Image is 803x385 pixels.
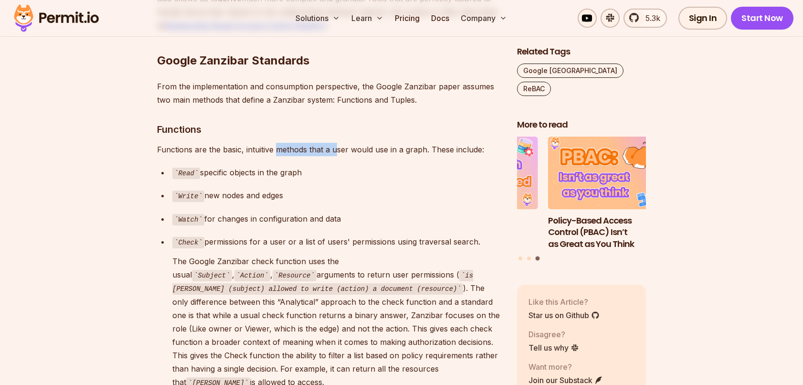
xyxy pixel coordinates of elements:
a: Start Now [731,7,793,30]
a: Tell us why [528,342,579,353]
p: Functions are the basic, intuitive methods that a user would use in a graph. These include: [157,143,502,156]
button: Learn [348,9,387,28]
button: Company [457,9,511,28]
p: From the implementation and consumption perspective, the Google Zanzibar paper assumes two main m... [157,80,502,107]
code: Write [172,191,204,202]
code: Action [234,270,270,281]
a: Docs [427,9,453,28]
a: Sign In [678,7,728,30]
strong: Google Zanzibar Standards [157,53,309,67]
p: new nodes and edges [172,189,502,203]
h2: Related Tags [517,46,646,58]
span: 5.3k [640,12,660,24]
code: Check [172,237,204,248]
button: Go to slide 3 [535,256,539,260]
img: Permit logo [10,2,103,34]
a: Pricing [391,9,423,28]
img: Policy-Based Access Control (PBAC) Isn’t as Great as You Think [548,137,677,209]
code: Watch [172,214,204,225]
code: Subject [192,270,232,281]
h3: Functions [157,122,502,137]
p: Want more? [528,361,603,372]
p: Disagree? [528,328,579,340]
div: Posts [517,137,646,262]
a: ReBAC [517,82,551,96]
li: 2 of 3 [409,137,538,250]
button: Go to slide 1 [518,256,522,260]
a: Star us on Github [528,309,600,321]
h2: More to read [517,119,646,131]
p: for changes in configuration and data [172,212,502,226]
h3: Policy-Based Access Control (PBAC) Isn’t as Great as You Think [548,214,677,250]
li: 3 of 3 [548,137,677,250]
p: permissions for a user or a list of users' permissions using traversal search. [172,235,502,249]
h3: Prisma ORM Data Filtering with ReBAC [409,214,538,238]
p: specific objects in the graph [172,166,502,180]
img: Prisma ORM Data Filtering with ReBAC [409,137,538,209]
p: Like this Article? [528,296,600,307]
a: Google [GEOGRAPHIC_DATA] [517,64,623,78]
button: Go to slide 2 [527,256,531,260]
button: Solutions [292,9,344,28]
a: Policy-Based Access Control (PBAC) Isn’t as Great as You ThinkPolicy-Based Access Control (PBAC) ... [548,137,677,250]
a: 5.3k [623,9,667,28]
code: Resource [273,270,317,281]
code: Read [172,168,200,179]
